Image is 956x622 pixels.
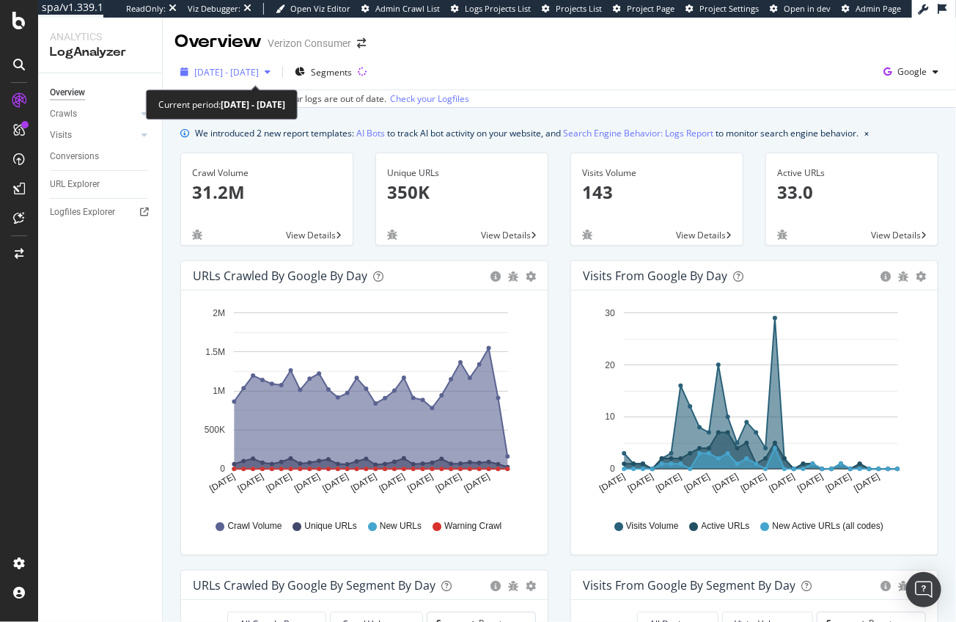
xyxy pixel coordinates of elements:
div: info banner [180,125,938,141]
div: bug [582,230,592,240]
div: bug [387,230,397,240]
div: bug [508,271,518,282]
span: View Details [676,229,726,241]
text: [DATE] [265,472,294,494]
div: Last update [180,92,469,106]
text: 0 [220,464,225,475]
div: bug [192,230,202,240]
svg: A chart. [193,302,536,506]
span: Google [897,65,927,78]
a: Open Viz Editor [276,3,350,15]
b: [DATE] - [DATE] [221,98,285,111]
span: Visits Volume [626,520,679,533]
text: [DATE] [434,472,463,494]
span: Projects List [556,3,602,14]
button: close banner [861,122,872,144]
div: arrow-right-arrow-left [357,38,366,48]
a: Search Engine Behavior: Logs Report [563,125,713,141]
text: 1.5M [205,347,225,357]
a: Admin Crawl List [361,3,440,15]
text: [DATE] [349,472,378,494]
text: [DATE] [463,472,492,494]
div: Visits from Google by day [583,268,727,283]
div: gear [916,271,926,282]
a: Projects List [542,3,602,15]
p: 350K [387,180,537,205]
span: Segments [311,66,352,78]
text: 10 [606,412,616,422]
div: Current period: [158,96,285,113]
div: URL Explorer [50,177,100,192]
a: Logs Projects List [451,3,531,15]
span: Project Settings [699,3,759,14]
text: [DATE] [683,472,712,494]
span: Project Page [627,3,674,14]
div: Analytics [50,29,150,44]
text: 30 [606,308,616,318]
span: View Details [286,229,336,241]
text: [DATE] [853,472,882,494]
text: 0 [610,464,615,475]
div: Crawls [50,106,77,122]
text: [DATE] [293,472,322,494]
text: [DATE] [378,472,407,494]
a: Check your Logfiles [390,92,469,106]
span: New Active URLs (all codes) [773,520,883,533]
div: gear [526,271,536,282]
div: URLs Crawled by Google By Segment By Day [193,578,435,593]
a: Crawls [50,106,137,122]
text: 1M [213,386,225,396]
text: [DATE] [795,472,825,494]
span: Logs Projects List [465,3,531,14]
a: Conversions [50,149,152,164]
div: Viz Debugger: [188,3,240,15]
div: URLs Crawled by Google by day [193,268,367,283]
text: [DATE] [655,472,684,494]
div: Conversions [50,149,99,164]
div: Overview [50,85,85,100]
div: bug [898,581,908,591]
span: Admin Page [856,3,901,14]
svg: A chart. [583,302,926,506]
a: Admin Page [842,3,901,15]
div: We introduced 2 new report templates: to track AI bot activity on your website, and to monitor se... [195,125,858,141]
text: [DATE] [626,472,655,494]
div: ReadOnly: [126,3,166,15]
a: Project Settings [685,3,759,15]
p: 143 [582,180,732,205]
div: Your logs are out of date. [284,92,386,106]
text: [DATE] [405,472,435,494]
div: Open Intercom Messenger [906,572,941,607]
span: Active URLs [702,520,750,533]
text: [DATE] [739,472,768,494]
text: [DATE] [597,472,627,494]
div: LogAnalyzer [50,44,150,61]
span: View Details [481,229,531,241]
div: Logfiles Explorer [50,205,115,220]
div: circle-info [880,271,891,282]
text: 2M [213,308,225,318]
div: circle-info [880,581,891,591]
span: View Details [871,229,921,241]
button: [DATE] - [DATE] [174,60,276,84]
div: circle-info [490,271,501,282]
span: [DATE] - [DATE] [194,66,259,78]
div: Unique URLs [387,167,537,180]
span: New URLs [380,520,422,533]
a: Open in dev [770,3,831,15]
text: [DATE] [207,472,237,494]
a: Logfiles Explorer [50,205,152,220]
text: 20 [606,360,616,370]
div: Overview [174,29,262,54]
div: bug [777,230,787,240]
div: Active URLs [777,167,927,180]
text: 500K [205,425,225,436]
p: 31.2M [192,180,342,205]
button: Segments [289,60,358,84]
span: Warning Crawl [444,520,501,533]
text: [DATE] [236,472,265,494]
button: Google [878,60,944,84]
a: AI Bots [356,125,385,141]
